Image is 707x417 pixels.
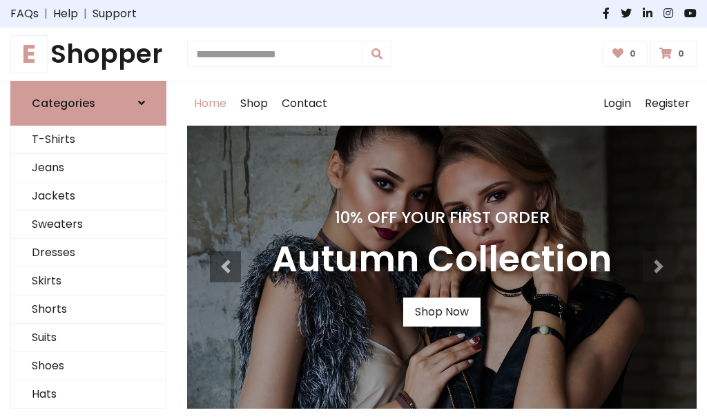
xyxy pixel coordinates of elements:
[11,182,166,211] a: Jackets
[11,211,166,239] a: Sweaters
[11,380,166,409] a: Hats
[597,81,638,126] a: Login
[39,6,53,22] span: |
[10,39,166,70] a: EShopper
[78,6,93,22] span: |
[32,97,95,110] h6: Categories
[626,48,639,60] span: 0
[275,81,334,126] a: Contact
[10,39,166,70] h1: Shopper
[10,6,39,22] a: FAQs
[675,48,688,60] span: 0
[11,324,166,352] a: Suits
[11,352,166,380] a: Shoes
[638,81,697,126] a: Register
[650,41,697,67] a: 0
[93,6,137,22] a: Support
[11,154,166,182] a: Jeans
[187,81,233,126] a: Home
[272,238,612,281] h3: Autumn Collection
[11,126,166,154] a: T-Shirts
[403,298,481,327] a: Shop Now
[10,35,48,72] span: E
[11,295,166,324] a: Shorts
[233,81,275,126] a: Shop
[53,6,78,22] a: Help
[603,41,648,67] a: 0
[11,239,166,267] a: Dresses
[272,208,612,227] h4: 10% Off Your First Order
[11,267,166,295] a: Skirts
[10,81,166,126] a: Categories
